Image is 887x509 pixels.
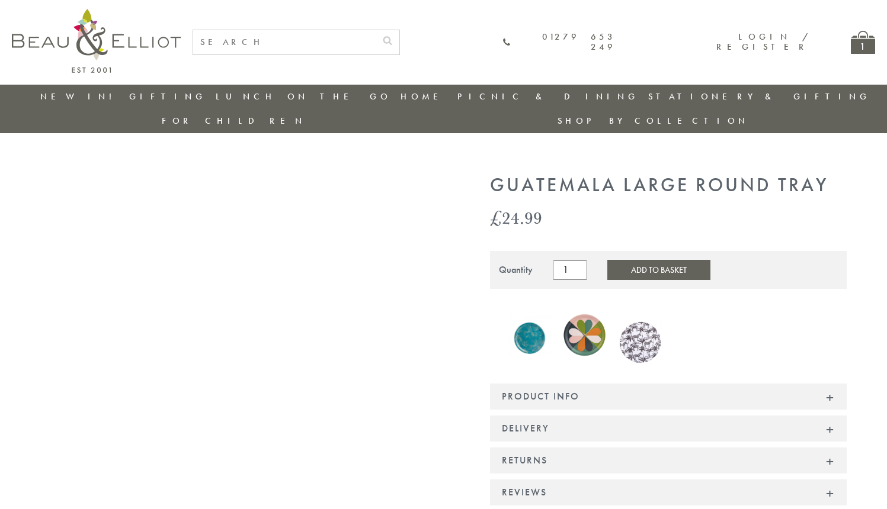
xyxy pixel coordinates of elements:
[619,307,662,366] a: Madagascar Zebra Tray
[502,32,616,53] a: 01279 653 249
[499,265,533,275] div: Quantity
[716,31,809,53] a: Login / Register
[129,91,206,102] a: Gifting
[851,31,875,54] a: 1
[563,307,607,363] img: Carnaby bloom round tray
[490,447,847,473] div: Returns
[508,315,552,357] a: Botanicals large round serving tray Botanicals Large Round Tray by Beau and Elliot
[490,384,847,410] div: Product Info
[457,91,639,102] a: Picnic & Dining
[162,115,306,127] a: For Children
[401,91,448,102] a: Home
[553,260,587,279] input: Product quantity
[607,260,710,280] button: Add to Basket
[40,91,120,102] a: New in!
[490,479,847,505] div: Reviews
[490,415,847,442] div: Delivery
[648,91,870,102] a: Stationery & Gifting
[490,175,847,196] h1: Guatemala Large Round Tray
[12,9,181,73] img: logo
[490,205,502,230] span: £
[563,307,607,366] a: Carnaby bloom round tray
[193,30,376,54] input: SEARCH
[558,115,749,127] a: Shop by collection
[490,205,542,230] bdi: 24.99
[619,307,662,363] img: Madagascar Zebra Tray
[216,91,391,102] a: Lunch On The Go
[508,315,552,355] img: Botanicals large round serving tray Botanicals Large Round Tray by Beau and Elliot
